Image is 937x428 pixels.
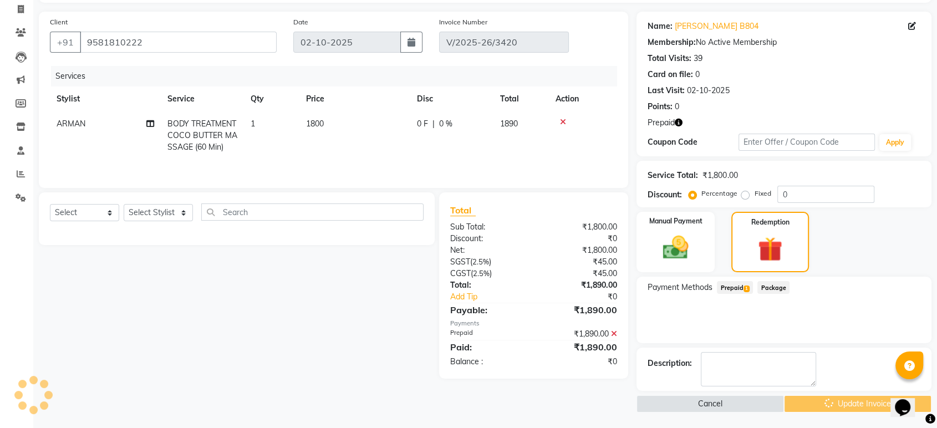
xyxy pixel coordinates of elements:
th: Disc [410,86,493,111]
div: ₹0 [534,356,626,368]
div: Sub Total: [442,221,534,233]
span: Prepaid [648,117,675,129]
div: Payable: [442,303,534,317]
div: Balance : [442,356,534,368]
div: Prepaid [442,328,534,340]
div: Discount: [442,233,534,244]
img: _gift.svg [750,234,790,264]
input: Search [201,203,424,221]
div: No Active Membership [648,37,920,48]
span: 0 % [439,118,452,130]
th: Qty [244,86,299,111]
div: ₹1,890.00 [534,340,626,354]
div: Total Visits: [648,53,691,64]
a: [PERSON_NAME] B804 [675,21,758,32]
div: ₹0 [534,233,626,244]
div: ₹1,890.00 [534,303,626,317]
span: 2.5% [473,269,490,278]
span: Total [450,205,476,216]
th: Stylist [50,86,161,111]
div: Card on file: [648,69,693,80]
span: 1890 [500,119,518,129]
div: ₹0 [549,291,625,303]
span: 0 F [417,118,428,130]
div: Name: [648,21,673,32]
div: Membership: [648,37,696,48]
div: Services [51,66,625,86]
div: Description: [648,358,692,369]
div: Coupon Code [648,136,739,148]
label: Invoice Number [439,17,487,27]
div: Net: [442,244,534,256]
th: Service [161,86,244,111]
div: 0 [675,101,679,113]
span: SGST [450,257,470,267]
div: ₹1,800.00 [534,221,626,233]
div: Payments [450,319,617,328]
th: Total [493,86,549,111]
span: Package [757,281,790,294]
label: Manual Payment [649,216,702,226]
div: Points: [648,101,673,113]
div: ( ) [442,268,534,279]
div: 02-10-2025 [687,85,729,96]
span: 1 [744,286,750,292]
div: Discount: [648,189,682,201]
div: Paid: [442,340,534,354]
th: Price [299,86,410,111]
span: Prepaid [717,281,753,294]
label: Percentage [701,188,737,198]
label: Fixed [754,188,771,198]
div: ₹1,890.00 [534,279,626,291]
label: Redemption [751,217,789,227]
img: _cash.svg [655,233,696,262]
input: Enter Offer / Coupon Code [739,134,875,151]
button: Apply [879,134,911,151]
div: ₹45.00 [534,268,626,279]
span: Payment Methods [648,282,712,293]
div: ( ) [442,256,534,268]
span: 2.5% [472,257,489,266]
span: ARMAN [57,119,85,129]
div: ₹1,800.00 [534,244,626,256]
a: Add Tip [442,291,549,303]
div: ₹1,890.00 [534,328,626,340]
div: 0 [695,69,700,80]
span: 1800 [306,119,324,129]
span: CGST [450,268,471,278]
label: Date [293,17,308,27]
div: ₹45.00 [534,256,626,268]
span: | [432,118,435,130]
div: Last Visit: [648,85,685,96]
label: Client [50,17,68,27]
th: Action [549,86,617,111]
button: +91 [50,32,81,53]
span: BODY TREATMENT COCO BUTTER MASSAGE (60 Min) [167,119,237,152]
iframe: chat widget [890,384,926,417]
div: Total: [442,279,534,291]
input: Search by Name/Mobile/Email/Code [80,32,277,53]
span: 1 [251,119,255,129]
button: Cancel [636,395,784,412]
div: 39 [694,53,702,64]
div: ₹1,800.00 [702,170,737,181]
div: Service Total: [648,170,698,181]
